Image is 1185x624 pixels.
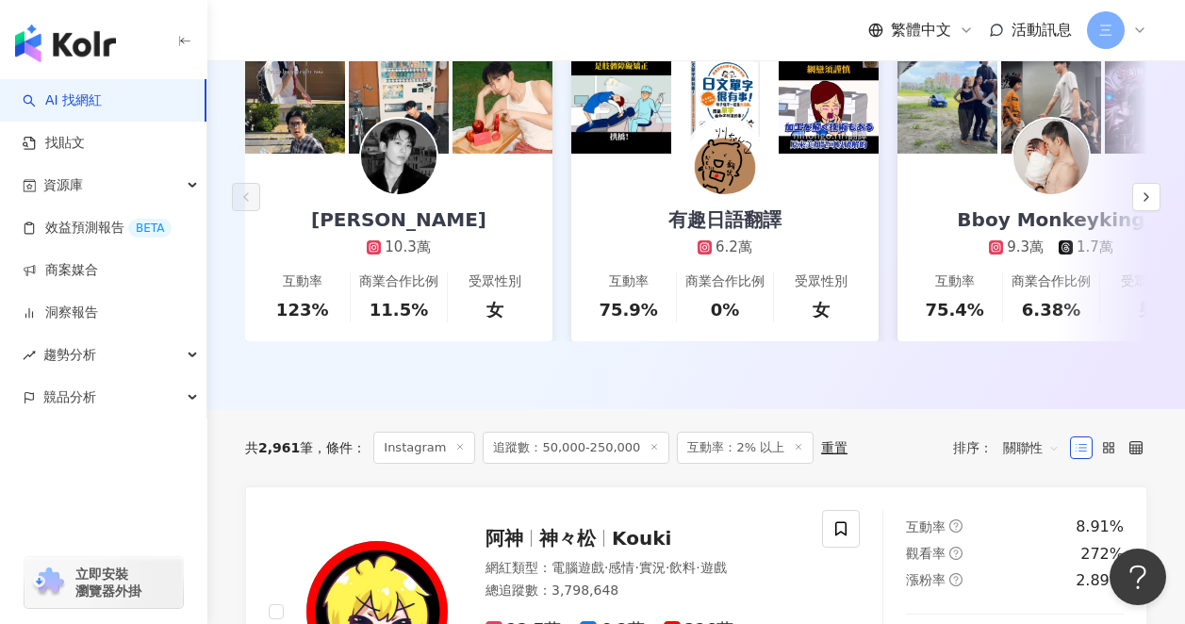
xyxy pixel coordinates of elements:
span: 神々松 [539,527,596,550]
img: logo [15,25,116,62]
img: post-image [245,54,345,154]
div: 互動率 [935,272,975,291]
span: question-circle [949,519,963,533]
span: 競品分析 [43,376,96,419]
div: 網紅類型 ： [486,559,799,578]
div: 排序： [953,433,1070,463]
div: 1.7萬 [1077,238,1113,257]
div: [PERSON_NAME] [292,206,505,233]
div: 重置 [821,440,848,455]
a: chrome extension立即安裝 瀏覽器外掛 [25,557,183,608]
div: 9.3萬 [1007,238,1044,257]
img: post-image [897,54,997,154]
span: 立即安裝 瀏覽器外掛 [75,566,141,599]
span: 飲料 [669,560,696,575]
div: 受眾性別 [469,272,521,291]
span: 三 [1099,20,1112,41]
img: KOL Avatar [1013,119,1089,194]
a: 洞察報告 [23,304,98,322]
a: 商案媒合 [23,261,98,280]
div: 6.38% [1022,298,1080,321]
img: post-image [1001,54,1101,154]
div: 6.2萬 [716,238,752,257]
span: Kouki [612,527,671,550]
span: 觀看率 [906,546,946,561]
span: 電腦遊戲 [551,560,604,575]
span: 感情 [608,560,634,575]
img: chrome extension [30,567,67,598]
span: 互動率 [906,519,946,534]
span: question-circle [949,573,963,586]
div: 0% [711,298,740,321]
div: 共 筆 [245,440,313,455]
div: 75.4% [925,298,983,321]
span: 漲粉率 [906,572,946,587]
div: 2.89% [1076,570,1124,591]
div: Bboy Monkeyking [938,206,1163,233]
div: 商業合作比例 [685,272,765,291]
div: 女 [486,298,503,321]
span: 資源庫 [43,164,83,206]
div: 受眾性別 [1121,272,1174,291]
span: question-circle [949,547,963,560]
span: 趨勢分析 [43,334,96,376]
span: · [696,560,699,575]
div: 互動率 [283,272,322,291]
div: 10.3萬 [385,238,430,257]
span: 追蹤數：50,000-250,000 [483,432,669,464]
div: 男 [1139,298,1156,321]
span: 互動率：2% 以上 [677,432,814,464]
div: 總追蹤數 ： 3,798,648 [486,582,799,600]
span: · [604,560,608,575]
a: searchAI 找網紅 [23,91,102,110]
span: 條件 ： [313,440,366,455]
span: 關聯性 [1003,433,1060,463]
span: 活動訊息 [1012,21,1072,39]
img: KOL Avatar [687,119,763,194]
img: post-image [453,54,552,154]
a: 有趣日語翻譯6.2萬互動率75.9%商業合作比例0%受眾性別女 [571,154,879,341]
iframe: Help Scout Beacon - Open [1110,549,1166,605]
span: Instagram [373,432,475,464]
div: 互動率 [609,272,649,291]
span: 阿神 [486,527,523,550]
div: 有趣日語翻譯 [650,206,800,233]
div: 123% [276,298,329,321]
span: 實況 [639,560,666,575]
div: 受眾性別 [795,272,848,291]
span: 遊戲 [700,560,727,575]
div: 272% [1080,544,1124,565]
img: post-image [675,54,775,154]
a: 找貼文 [23,134,85,153]
span: · [666,560,669,575]
span: · [634,560,638,575]
img: post-image [779,54,879,154]
span: 繁體中文 [891,20,951,41]
img: post-image [571,54,671,154]
span: 2,961 [258,440,300,455]
a: [PERSON_NAME]10.3萬互動率123%商業合作比例11.5%受眾性別女 [245,154,552,341]
span: rise [23,349,36,362]
div: 11.5% [370,298,428,321]
div: 75.9% [599,298,657,321]
a: 效益預測報告BETA [23,219,172,238]
div: 女 [813,298,830,321]
div: 8.91% [1076,517,1124,537]
img: KOL Avatar [361,119,436,194]
img: post-image [349,54,449,154]
div: 商業合作比例 [1012,272,1091,291]
div: 商業合作比例 [359,272,438,291]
